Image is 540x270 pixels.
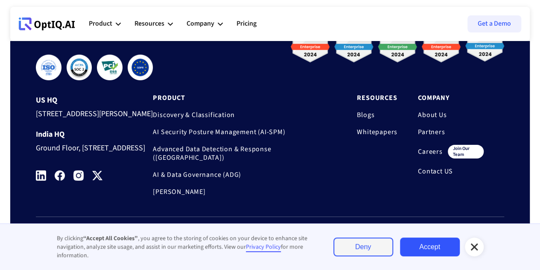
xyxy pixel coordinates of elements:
a: Careers [418,147,443,156]
a: Blogs [357,111,397,119]
div: India HQ [36,130,153,139]
a: Resources [357,94,397,102]
a: Webflow Homepage [19,11,75,37]
div: [STREET_ADDRESS][PERSON_NAME] [36,105,153,120]
div: By clicking , you agree to the storing of cookies on your device to enhance site navigation, anal... [57,234,316,260]
a: Whitepapers [357,128,397,136]
a: Accept [400,238,460,256]
a: Discovery & Classification [153,111,336,119]
div: Product [89,18,112,29]
a: Deny [333,238,393,256]
a: Advanced Data Detection & Response ([GEOGRAPHIC_DATA]) [153,145,336,162]
div: Product [89,11,121,37]
a: AI Security Posture Management (AI-SPM) [153,128,336,136]
div: Company [187,11,223,37]
a: Get a Demo [467,15,521,32]
a: Pricing [236,11,257,37]
a: Company [418,94,484,102]
a: AI & Data Governance (ADG) [153,170,336,179]
div: join our team [448,145,484,158]
a: About Us [418,111,484,119]
div: Ground Floor, [STREET_ADDRESS] [36,139,153,155]
div: Company [187,18,214,29]
a: Partners [418,128,484,136]
div: Resources [134,18,164,29]
a: [PERSON_NAME] [153,188,336,196]
a: Product [153,94,336,102]
a: Contact US [418,167,484,176]
strong: “Accept All Cookies” [83,234,138,243]
a: Privacy Policy [246,243,281,252]
div: US HQ [36,96,153,105]
div: Resources [134,11,173,37]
